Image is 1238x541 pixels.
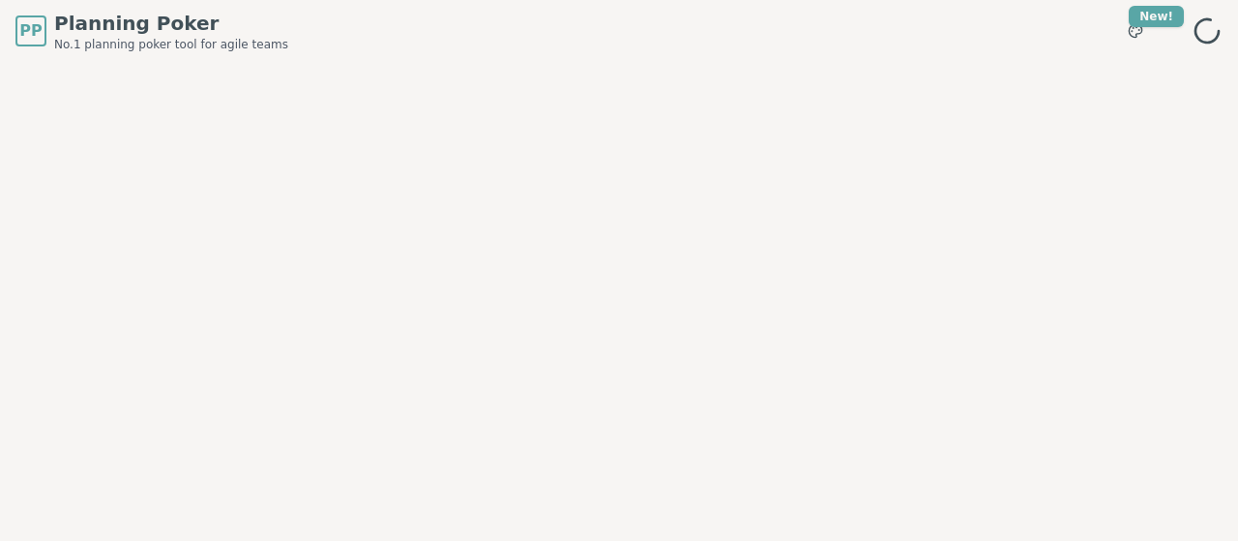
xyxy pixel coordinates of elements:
span: No.1 planning poker tool for agile teams [54,37,288,52]
a: PPPlanning PokerNo.1 planning poker tool for agile teams [15,10,288,52]
div: New! [1129,6,1184,27]
button: New! [1118,14,1153,48]
span: Planning Poker [54,10,288,37]
span: PP [19,19,42,43]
